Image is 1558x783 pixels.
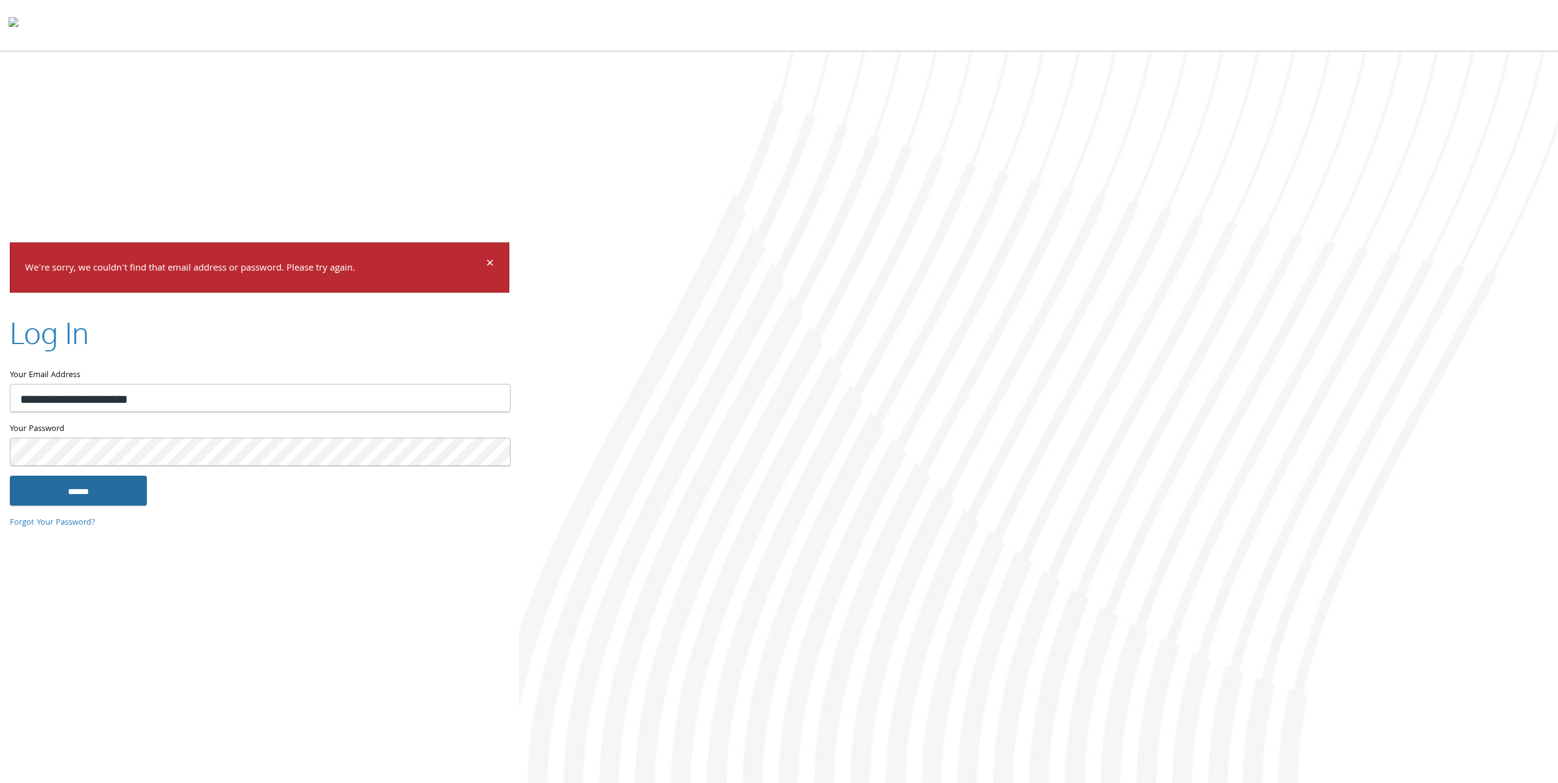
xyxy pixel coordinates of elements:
label: Your Password [10,422,509,437]
a: Forgot Your Password? [10,516,96,530]
span: × [486,253,494,277]
button: Dismiss alert [486,258,494,272]
img: todyl-logo-dark.svg [9,13,18,37]
p: We're sorry, we couldn't find that email address or password. Please try again. [25,260,484,278]
h2: Log In [10,312,89,353]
